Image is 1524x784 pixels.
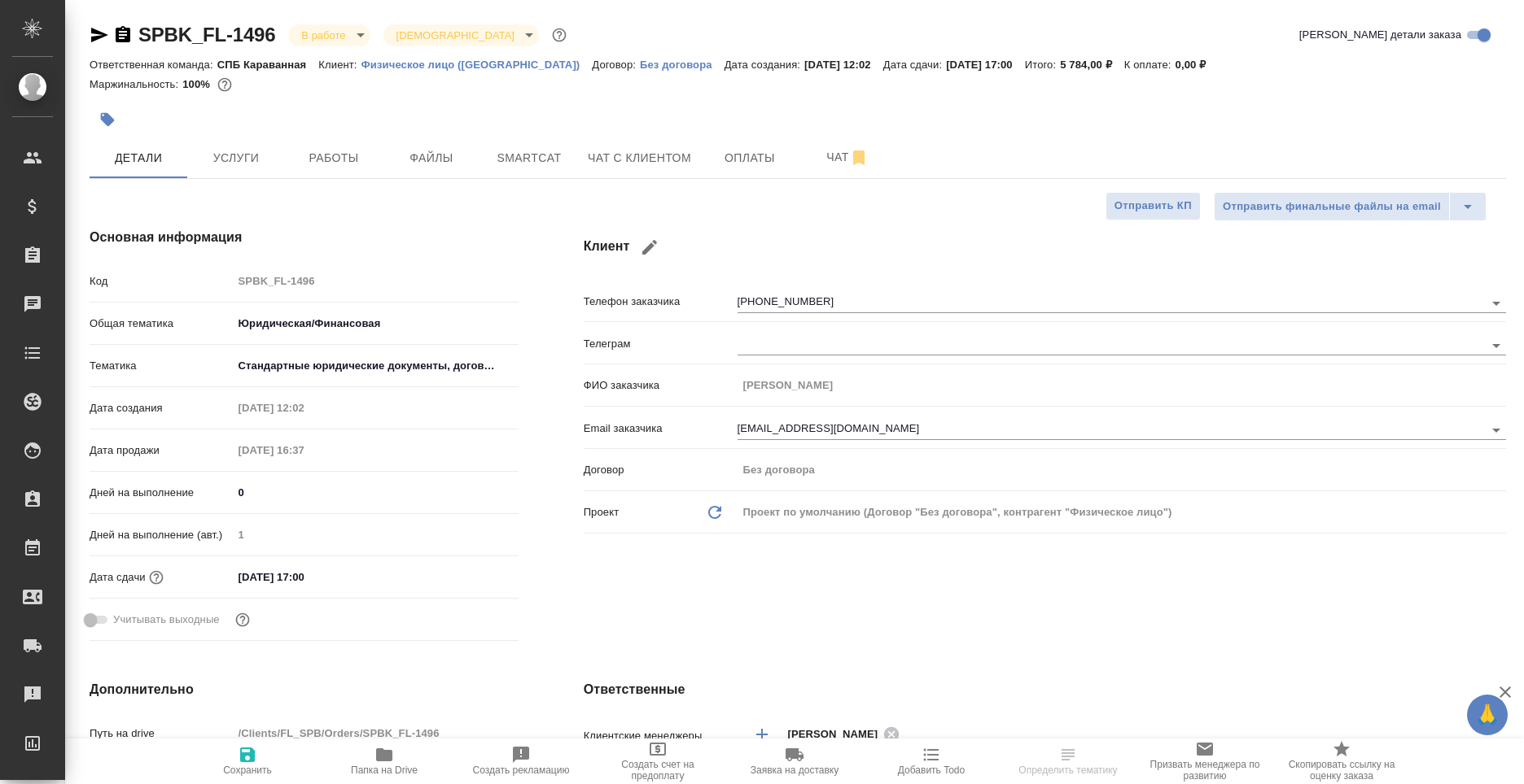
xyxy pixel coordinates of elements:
p: Договор: [592,59,640,71]
span: Папка на Drive [351,764,418,776]
span: Работы [295,148,373,168]
input: Пустое поле [233,721,519,745]
input: Пустое поле [233,438,375,462]
span: Smartcat [490,148,568,168]
p: Ответственная команда: [90,59,217,71]
p: Клиентские менеджеры [584,728,738,744]
div: Стандартные юридические документы, договоры, уставы [233,352,519,380]
p: Маржинальность: [90,78,182,90]
h4: Дополнительно [90,680,519,699]
svg: Отписаться [849,148,869,168]
h4: Клиент [584,228,1506,267]
p: Итого: [1025,59,1060,71]
p: Телеграм [584,336,738,352]
p: ФИО заказчика [584,377,738,394]
button: Отправить финальные файлы на email [1214,192,1450,221]
span: Сохранить [223,764,272,776]
button: Если добавить услуги и заполнить их объемом, то дата рассчитается автоматически [146,567,167,588]
span: Учитывать выходные [113,612,220,628]
span: Определить тематику [1018,764,1117,776]
button: 0.00 RUB; [214,74,235,95]
p: Клиент: [318,59,361,71]
button: Папка на Drive [316,738,453,784]
button: Сохранить [179,738,316,784]
input: Пустое поле [738,373,1506,397]
p: [DATE] 12:02 [804,59,883,71]
button: [DEMOGRAPHIC_DATA] [392,28,519,42]
button: 🙏 [1467,695,1508,735]
div: В работе [383,24,539,46]
button: Создать счет на предоплату [589,738,726,784]
p: К оплате: [1124,59,1176,71]
button: Создать рекламацию [453,738,589,784]
p: Дата создания [90,400,233,416]
button: Добавить тэг [90,102,125,137]
span: Заявка на доставку [751,764,839,776]
p: 100% [182,78,214,90]
input: ✎ Введи что-нибудь [233,565,375,589]
button: Open [1485,292,1508,315]
button: Выбери, если сб и вс нужно считать рабочими днями для выполнения заказа. [232,609,253,630]
p: Email заказчика [584,420,738,437]
button: Скопировать ссылку для ЯМессенджера [90,25,109,45]
h4: Основная информация [90,228,519,247]
span: Чат [808,147,887,168]
p: Тематика [90,358,233,374]
p: СПБ Караванная [217,59,319,71]
p: Дата продажи [90,442,233,459]
span: Призвать менеджера по развитию [1146,759,1263,782]
p: 0,00 ₽ [1176,59,1219,71]
p: Дата создания: [725,59,804,71]
span: Скопировать ссылку на оценку заказа [1283,759,1400,782]
button: Добавить менеджера [742,715,782,754]
p: Физическое лицо ([GEOGRAPHIC_DATA]) [361,59,593,71]
button: Скопировать ссылку [113,25,133,45]
input: Пустое поле [738,458,1506,481]
a: SPBK_FL-1496 [138,24,275,46]
div: split button [1214,192,1487,221]
p: Договор [584,462,738,478]
span: [PERSON_NAME] детали заказа [1299,27,1461,43]
span: Оплаты [711,148,789,168]
div: Проект по умолчанию (Договор "Без договора", контрагент "Физическое лицо") [738,499,1506,526]
span: Чат с клиентом [588,148,691,168]
p: Дата сдачи: [883,59,946,71]
span: Детали [99,148,177,168]
p: Без договора [640,59,725,71]
button: Призвать менеджера по развитию [1136,738,1273,784]
a: Без договора [640,57,725,71]
button: Open [1485,334,1508,357]
input: Пустое поле [233,269,519,293]
span: [PERSON_NAME] [788,726,888,743]
h4: Ответственные [584,680,1506,699]
input: Пустое поле [233,523,519,547]
p: Общая тематика [90,316,233,332]
input: ✎ Введи что-нибудь [233,481,519,504]
input: Пустое поле [233,396,375,420]
p: Путь на drive [90,725,233,742]
p: Код [90,273,233,290]
span: Создать счет на предоплату [599,759,716,782]
p: Телефон заказчика [584,294,738,310]
button: Скопировать ссылку на оценку заказа [1273,738,1410,784]
span: Отправить финальные файлы на email [1223,198,1441,216]
span: Добавить Todo [898,764,965,776]
div: [PERSON_NAME] [788,724,905,744]
button: В работе [296,28,350,42]
div: В работе [288,24,370,46]
button: Доп статусы указывают на важность/срочность заказа [549,24,570,46]
a: Физическое лицо ([GEOGRAPHIC_DATA]) [361,57,593,71]
span: Создать рекламацию [473,764,570,776]
span: Отправить КП [1115,197,1192,216]
button: Определить тематику [1000,738,1136,784]
button: Отправить КП [1106,192,1201,220]
p: 5 784,00 ₽ [1060,59,1124,71]
p: Дата сдачи [90,569,146,586]
p: Проект [584,504,620,520]
button: Заявка на доставку [726,738,863,784]
span: Файлы [392,148,471,168]
p: [DATE] 17:00 [946,59,1025,71]
button: Добавить Todo [863,738,1000,784]
p: Дней на выполнение (авт.) [90,527,233,543]
span: 🙏 [1474,698,1501,732]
